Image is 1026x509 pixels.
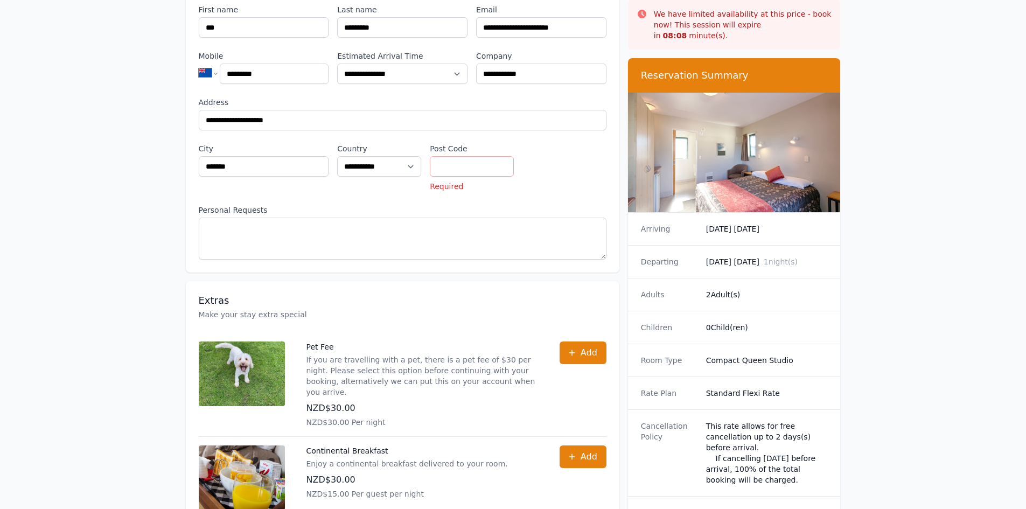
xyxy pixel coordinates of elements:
[306,354,538,398] p: If you are travelling with a pet, there is a pet fee of $30 per night. Please select this option ...
[560,445,606,468] button: Add
[706,355,828,366] dd: Compact Queen Studio
[706,421,828,485] div: This rate allows for free cancellation up to 2 days(s) before arrival. If cancelling [DATE] befor...
[641,224,697,234] dt: Arriving
[641,289,697,300] dt: Adults
[628,93,841,212] img: Compact Queen Studio
[306,341,538,352] p: Pet Fee
[306,445,508,456] p: Continental Breakfast
[706,322,828,333] dd: 0 Child(ren)
[199,4,329,15] label: First name
[337,4,467,15] label: Last name
[199,143,329,154] label: City
[306,417,538,428] p: NZD$30.00 Per night
[337,51,467,61] label: Estimated Arrival Time
[476,51,606,61] label: Company
[199,97,606,108] label: Address
[641,69,828,82] h3: Reservation Summary
[199,309,606,320] p: Make your stay extra special
[706,289,828,300] dd: 2 Adult(s)
[581,346,597,359] span: Add
[306,402,538,415] p: NZD$30.00
[199,294,606,307] h3: Extras
[560,341,606,364] button: Add
[306,473,508,486] p: NZD$30.00
[199,205,606,215] label: Personal Requests
[430,143,514,154] label: Post Code
[306,489,508,499] p: NZD$15.00 Per guest per night
[430,181,514,192] p: Required
[706,256,828,267] dd: [DATE] [DATE]
[199,341,285,406] img: Pet Fee
[476,4,606,15] label: Email
[641,355,697,366] dt: Room Type
[764,257,798,266] span: 1 night(s)
[641,388,697,399] dt: Rate Plan
[581,450,597,463] span: Add
[706,224,828,234] dd: [DATE] [DATE]
[706,388,828,399] dd: Standard Flexi Rate
[306,458,508,469] p: Enjoy a continental breakfast delivered to your room.
[199,51,329,61] label: Mobile
[641,421,697,485] dt: Cancellation Policy
[654,9,832,41] p: We have limited availability at this price - book now! This session will expire in minute(s).
[641,256,697,267] dt: Departing
[663,31,687,40] strong: 08 : 08
[337,143,421,154] label: Country
[641,322,697,333] dt: Children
